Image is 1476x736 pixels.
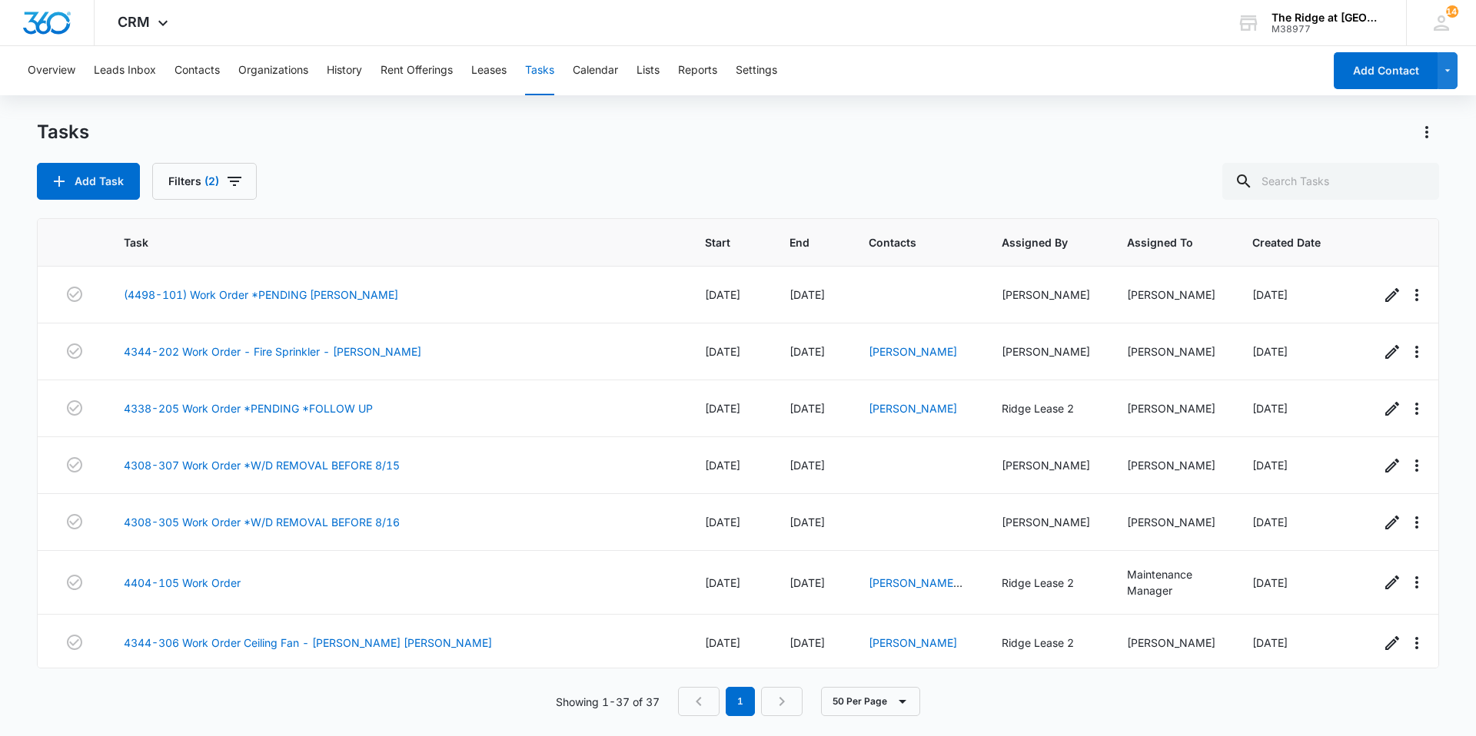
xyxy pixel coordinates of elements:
span: [DATE] [705,459,740,472]
span: [DATE] [790,345,825,358]
span: [DATE] [705,402,740,415]
button: History [327,46,362,95]
button: Calendar [573,46,618,95]
button: Leases [471,46,507,95]
button: Organizations [238,46,308,95]
button: Filters(2) [152,163,257,200]
span: [DATE] [790,516,825,529]
span: Task [124,234,646,250]
div: account name [1272,12,1384,24]
div: [PERSON_NAME] [1127,287,1215,303]
nav: Pagination [678,687,803,716]
span: [DATE] [705,516,740,529]
span: [DATE] [1252,636,1288,649]
span: CRM [118,14,150,30]
span: Assigned By [1002,234,1068,250]
a: 4404-105 Work Order [124,575,241,591]
button: Reports [678,46,717,95]
input: Search Tasks [1222,163,1439,200]
span: [DATE] [705,288,740,301]
span: Contacts [869,234,942,250]
div: [PERSON_NAME] [1127,343,1215,360]
span: [DATE] [705,636,740,649]
a: [PERSON_NAME] [869,402,957,415]
span: (2) [204,176,219,187]
span: 147 [1446,5,1458,18]
button: 50 Per Page [821,687,920,716]
a: (4498-101) Work Order *PENDING [PERSON_NAME] [124,287,398,303]
button: Add Contact [1334,52,1438,89]
div: Ridge Lease 2 [1002,635,1090,651]
a: [PERSON_NAME] "[PERSON_NAME]" [PERSON_NAME] [869,576,962,638]
div: account id [1272,24,1384,35]
button: Overview [28,46,75,95]
button: Lists [637,46,660,95]
div: Maintenance Manager [1127,566,1215,598]
a: 4344-202 Work Order - Fire Sprinkler - [PERSON_NAME] [124,343,421,360]
div: Ridge Lease 2 [1002,575,1090,591]
a: [PERSON_NAME] [869,636,957,649]
span: [DATE] [1252,288,1288,301]
div: [PERSON_NAME] [1127,400,1215,416]
span: [DATE] [705,345,740,358]
h1: Tasks [37,121,89,144]
span: End [790,234,809,250]
div: [PERSON_NAME] [1127,514,1215,530]
span: Assigned To [1127,234,1193,250]
span: [DATE] [1252,576,1288,589]
button: Actions [1414,120,1439,144]
p: Showing 1-37 of 37 [556,694,660,710]
button: Tasks [525,46,554,95]
span: [DATE] [790,576,825,589]
button: Settings [736,46,777,95]
a: 4308-307 Work Order *W/D REMOVAL BEFORE 8/15 [124,457,400,473]
span: [DATE] [790,288,825,301]
div: [PERSON_NAME] [1002,343,1090,360]
a: 4308-305 Work Order *W/D REMOVAL BEFORE 8/16 [124,514,400,530]
button: Add Task [37,163,140,200]
a: [PERSON_NAME] [869,345,957,358]
div: [PERSON_NAME] [1002,457,1090,473]
button: Leads Inbox [94,46,156,95]
span: [DATE] [1252,516,1288,529]
button: Contacts [175,46,220,95]
span: [DATE] [790,636,825,649]
div: [PERSON_NAME] [1127,635,1215,651]
button: Rent Offerings [381,46,453,95]
div: notifications count [1446,5,1458,18]
div: [PERSON_NAME] [1002,514,1090,530]
span: [DATE] [790,459,825,472]
span: [DATE] [705,576,740,589]
div: Ridge Lease 2 [1002,400,1090,416]
div: [PERSON_NAME] [1002,287,1090,303]
div: [PERSON_NAME] [1127,457,1215,473]
span: [DATE] [1252,459,1288,472]
span: Start [705,234,730,250]
span: [DATE] [1252,345,1288,358]
a: 4344-306 Work Order Ceiling Fan - [PERSON_NAME] [PERSON_NAME] [124,635,492,651]
span: Created Date [1252,234,1321,250]
em: 1 [726,687,755,716]
span: [DATE] [1252,402,1288,415]
a: 4338-205 Work Order *PENDING *FOLLOW UP [124,400,373,416]
span: [DATE] [790,402,825,415]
